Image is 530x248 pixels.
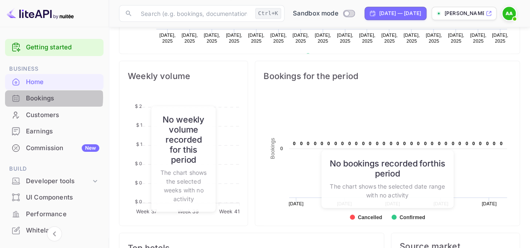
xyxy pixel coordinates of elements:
span: Weekly volume [128,69,239,83]
div: Whitelabel [5,222,103,239]
tspan: $ 1 [136,122,142,128]
text: 0 [410,141,413,146]
text: 0 [307,141,309,146]
div: Home [5,74,103,90]
text: [DATE], 2025 [448,33,464,43]
div: Getting started [5,39,103,56]
text: [DATE], 2025 [492,33,508,43]
div: Home [26,77,99,87]
tspan: $ 0 [135,199,142,205]
div: Earnings [5,123,103,140]
text: 0 [417,141,419,146]
text: [DATE], 2025 [315,33,331,43]
text: 0 [362,141,365,146]
tspan: $ 1 [136,141,142,147]
p: The chart shows the selected date range with no activity [330,182,445,199]
text: [DATE], 2025 [292,33,309,43]
text: 0 [280,146,283,151]
text: [DATE], 2025 [426,33,442,43]
p: The chart shows the selected weeks with no activity [160,168,207,203]
text: [DATE], 2025 [270,33,287,43]
text: [DATE] [289,201,304,206]
div: Whitelabel [26,226,99,235]
div: Commission [26,143,99,153]
text: 0 [341,141,344,146]
img: LiteAPI logo [7,7,74,20]
text: 0 [486,141,489,146]
div: Customers [5,107,103,123]
text: [DATE], 2025 [403,33,420,43]
text: Bookings [270,138,276,159]
div: UI Components [26,193,99,202]
text: 0 [314,141,316,146]
text: 0 [403,141,406,146]
div: Developer tools [5,174,103,189]
h6: No bookings recorded for this period [330,159,445,179]
div: [DATE] — [DATE] [379,10,421,17]
text: Revenue [313,53,335,59]
tspan: Week 37 [136,208,157,214]
div: Bookings [5,90,103,107]
div: UI Components [5,189,103,206]
tspan: $ 0 [135,179,142,185]
p: [PERSON_NAME]-ad3o6.nuitee... [445,10,484,17]
text: 0 [431,141,433,146]
text: [DATE], 2025 [159,33,176,43]
span: Sandbox mode [293,9,339,18]
tspan: Week 39 [178,208,199,214]
div: Customers [26,110,99,120]
img: Ali Affan [502,7,516,20]
div: New [82,144,99,152]
text: 0 [438,141,440,146]
text: [DATE], 2025 [181,33,198,43]
text: Confirmed [400,215,425,220]
a: UI Components [5,189,103,205]
text: 0 [321,141,323,146]
div: Performance [26,210,99,219]
span: Business [5,64,103,74]
text: 0 [390,141,392,146]
text: 0 [396,141,399,146]
tspan: Week 41 [219,208,240,214]
input: Search (e.g. bookings, documentation) [136,5,252,22]
text: 0 [445,141,447,146]
text: [DATE], 2025 [470,33,486,43]
text: 0 [293,141,295,146]
text: 0 [348,141,351,146]
text: 0 [493,141,495,146]
a: Whitelabel [5,222,103,238]
h6: No weekly volume recorded for this period [160,115,207,165]
tspan: $ 2 [135,103,142,109]
text: [DATE], 2025 [226,33,242,43]
text: 0 [300,141,302,146]
text: 0 [500,141,502,146]
a: CommissionNew [5,140,103,156]
div: CommissionNew [5,140,103,156]
text: 0 [334,141,337,146]
a: Customers [5,107,103,123]
text: 0 [465,141,468,146]
text: 0 [458,141,461,146]
div: Bookings [26,94,99,103]
div: Performance [5,206,103,222]
span: Build [5,164,103,174]
text: 0 [327,141,330,146]
text: 0 [376,141,378,146]
div: Developer tools [26,176,91,186]
text: 0 [355,141,357,146]
text: 0 [424,141,427,146]
text: 0 [452,141,454,146]
text: 0 [479,141,481,146]
div: Ctrl+K [255,8,281,19]
text: [DATE] [482,201,497,206]
button: Collapse navigation [47,226,62,241]
span: Bookings for the period [264,69,511,83]
text: [DATE], 2025 [381,33,398,43]
text: 0 [369,141,371,146]
text: 0 [472,141,475,146]
a: Earnings [5,123,103,139]
a: Home [5,74,103,89]
text: Cancelled [358,215,382,220]
text: [DATE], 2025 [204,33,220,43]
a: Performance [5,206,103,222]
